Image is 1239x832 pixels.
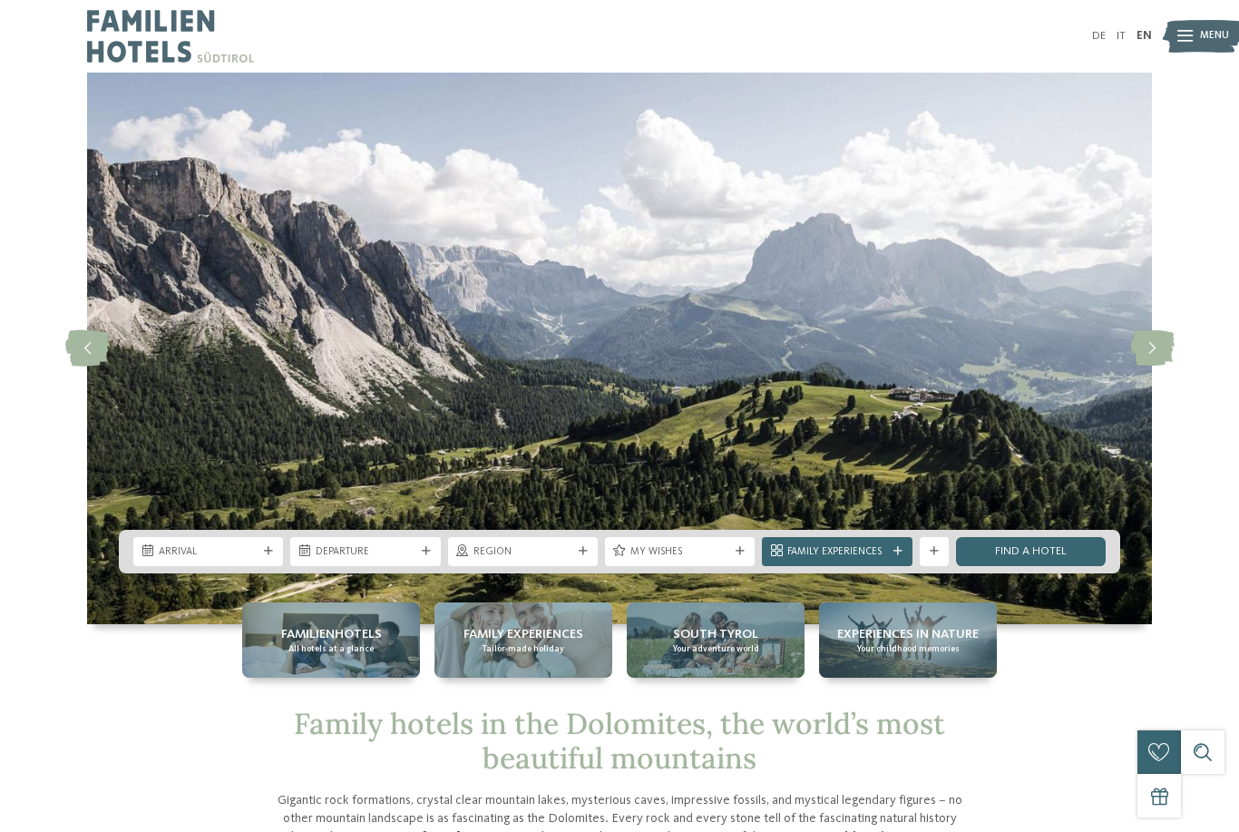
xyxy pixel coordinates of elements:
[288,643,374,655] span: All hotels at a glance
[159,545,258,560] span: Arrival
[630,545,729,560] span: My wishes
[434,602,612,678] a: Family hotels in the Dolomites: Holidays in the realm of the Pale Mountains Family Experiences Ta...
[1137,30,1152,42] a: EN
[294,705,945,777] span: Family hotels in the Dolomites, the world’s most beautiful mountains
[857,643,960,655] span: Your childhood memories
[1117,30,1126,42] a: IT
[87,73,1152,624] img: Family hotels in the Dolomites: Holidays in the realm of the Pale Mountains
[463,625,583,643] span: Family Experiences
[956,537,1106,566] a: Find a hotel
[673,643,759,655] span: Your adventure world
[627,602,805,678] a: Family hotels in the Dolomites: Holidays in the realm of the Pale Mountains South Tyrol Your adve...
[281,625,382,643] span: Familienhotels
[483,643,564,655] span: Tailor-made holiday
[819,602,997,678] a: Family hotels in the Dolomites: Holidays in the realm of the Pale Mountains Experiences in nature...
[837,625,979,643] span: Experiences in nature
[242,602,420,678] a: Family hotels in the Dolomites: Holidays in the realm of the Pale Mountains Familienhotels All ho...
[1200,29,1229,44] span: Menu
[316,545,415,560] span: Departure
[787,545,886,560] span: Family Experiences
[673,625,758,643] span: South Tyrol
[473,545,572,560] span: Region
[1092,30,1106,42] a: DE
